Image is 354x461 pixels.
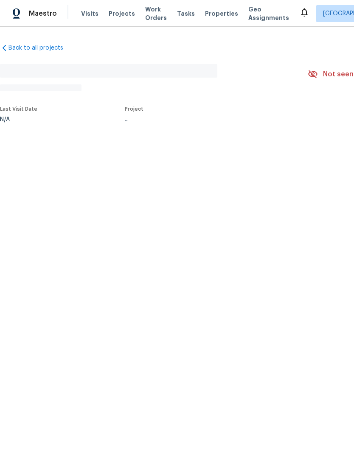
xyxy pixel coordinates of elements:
[145,5,167,22] span: Work Orders
[177,11,195,17] span: Tasks
[81,9,98,18] span: Visits
[125,106,143,112] span: Project
[29,9,57,18] span: Maestro
[109,9,135,18] span: Projects
[125,117,288,123] div: ...
[248,5,289,22] span: Geo Assignments
[205,9,238,18] span: Properties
